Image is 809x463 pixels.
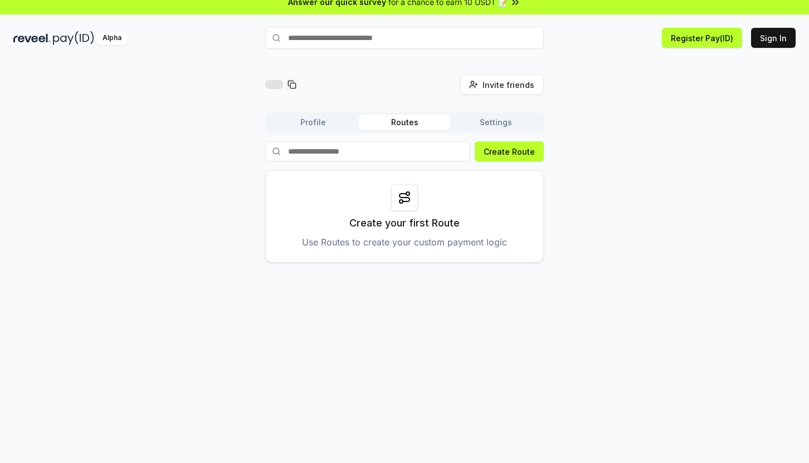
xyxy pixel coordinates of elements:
[662,28,742,48] button: Register Pay(ID)
[96,31,128,45] div: Alpha
[302,235,507,249] p: Use Routes to create your custom payment logic
[53,31,94,45] img: pay_id
[13,31,51,45] img: reveel_dark
[359,115,450,130] button: Routes
[483,79,534,91] span: Invite friends
[267,115,359,130] button: Profile
[475,141,544,161] button: Create Route
[450,115,542,130] button: Settings
[460,75,544,95] button: Invite friends
[349,215,460,231] p: Create your first Route
[751,28,796,48] button: Sign In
